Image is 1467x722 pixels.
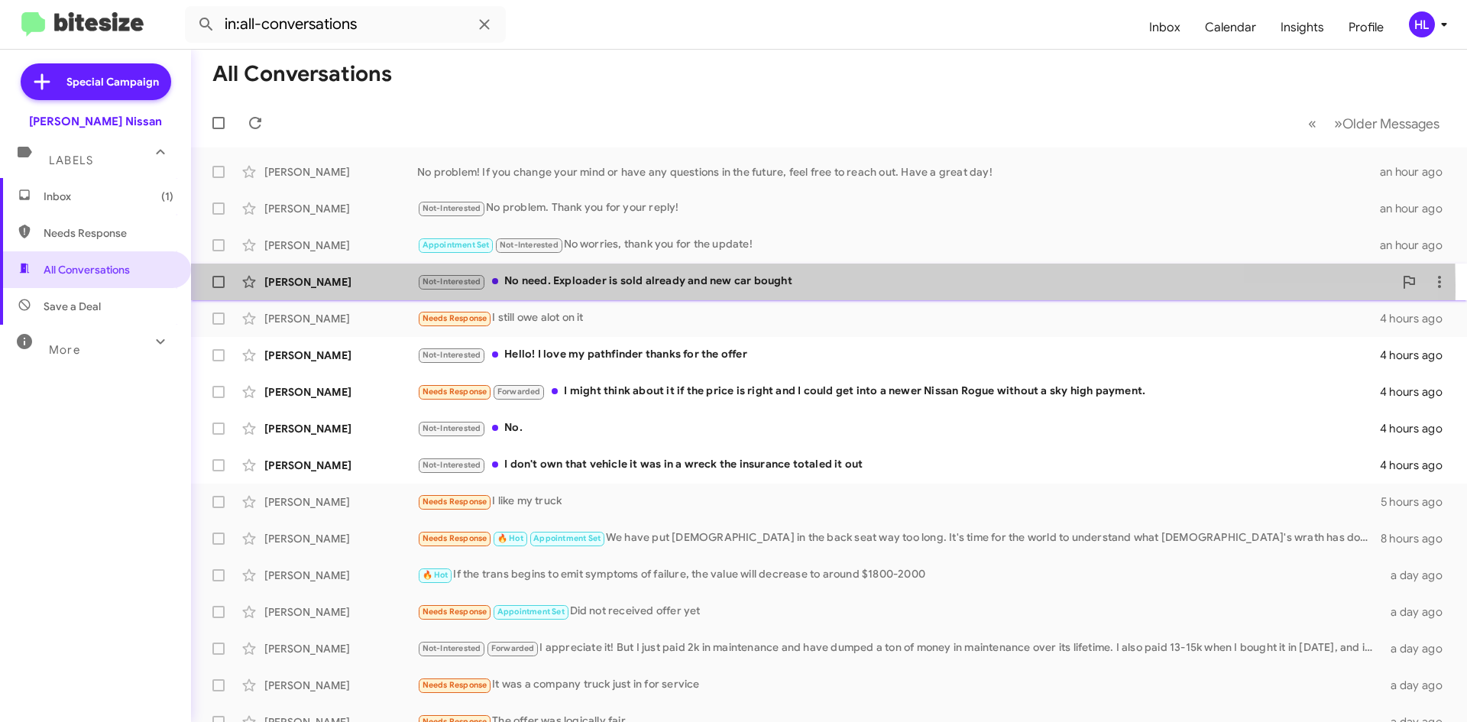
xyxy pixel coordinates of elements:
[417,164,1380,180] div: No problem! If you change your mind or have any questions in the future, feel free to reach out. ...
[417,676,1381,694] div: It was a company truck just in for service
[1380,348,1455,363] div: 4 hours ago
[423,350,481,360] span: Not-Interested
[417,566,1381,584] div: If the trans begins to emit symptoms of failure, the value will decrease to around $1800-2000
[417,603,1381,620] div: Did not received offer yet
[1381,494,1455,510] div: 5 hours ago
[66,74,159,89] span: Special Campaign
[49,154,93,167] span: Labels
[1308,114,1316,133] span: «
[264,348,417,363] div: [PERSON_NAME]
[1380,384,1455,400] div: 4 hours ago
[1381,531,1455,546] div: 8 hours ago
[417,199,1380,217] div: No problem. Thank you for your reply!
[264,201,417,216] div: [PERSON_NAME]
[533,533,601,543] span: Appointment Set
[49,343,80,357] span: More
[1299,108,1326,139] button: Previous
[423,240,490,250] span: Appointment Set
[417,419,1380,437] div: No.
[417,456,1380,474] div: I don't own that vehicle it was in a wreck the insurance totaled it out
[1268,5,1336,50] a: Insights
[417,639,1381,657] div: I appreciate it! But I just paid 2k in maintenance and have dumped a ton of money in maintenance ...
[44,189,173,204] span: Inbox
[44,225,173,241] span: Needs Response
[264,384,417,400] div: [PERSON_NAME]
[29,114,162,129] div: [PERSON_NAME] Nissan
[417,383,1380,400] div: I might think about it if the price is right and I could get into a newer Nissan Rogue without a ...
[423,533,487,543] span: Needs Response
[1381,604,1455,620] div: a day ago
[500,240,559,250] span: Not-Interested
[423,570,449,580] span: 🔥 Hot
[44,262,130,277] span: All Conversations
[1380,201,1455,216] div: an hour ago
[1137,5,1193,50] a: Inbox
[1380,421,1455,436] div: 4 hours ago
[264,311,417,326] div: [PERSON_NAME]
[264,531,417,546] div: [PERSON_NAME]
[264,494,417,510] div: [PERSON_NAME]
[1380,238,1455,253] div: an hour ago
[417,493,1381,510] div: I like my truck
[423,423,481,433] span: Not-Interested
[1300,108,1449,139] nav: Page navigation example
[487,642,538,656] span: Forwarded
[1380,164,1455,180] div: an hour ago
[264,274,417,290] div: [PERSON_NAME]
[423,643,481,653] span: Not-Interested
[423,203,481,213] span: Not-Interested
[1396,11,1450,37] button: HL
[417,273,1394,290] div: No need. Exploader is sold already and new car bought
[494,385,544,400] span: Forwarded
[417,309,1380,327] div: I still owe alot on it
[264,164,417,180] div: [PERSON_NAME]
[1342,115,1439,132] span: Older Messages
[1193,5,1268,50] a: Calendar
[1325,108,1449,139] button: Next
[1381,678,1455,693] div: a day ago
[417,346,1380,364] div: Hello! I love my pathfinder thanks for the offer
[264,678,417,693] div: [PERSON_NAME]
[161,189,173,204] span: (1)
[21,63,171,100] a: Special Campaign
[423,460,481,470] span: Not-Interested
[497,607,565,617] span: Appointment Set
[1381,568,1455,583] div: a day ago
[423,387,487,397] span: Needs Response
[423,313,487,323] span: Needs Response
[1381,641,1455,656] div: a day ago
[264,568,417,583] div: [PERSON_NAME]
[423,277,481,287] span: Not-Interested
[264,604,417,620] div: [PERSON_NAME]
[1409,11,1435,37] div: HL
[1380,458,1455,473] div: 4 hours ago
[1336,5,1396,50] a: Profile
[1380,311,1455,326] div: 4 hours ago
[417,236,1380,254] div: No worries, thank you for the update!
[264,458,417,473] div: [PERSON_NAME]
[1334,114,1342,133] span: »
[264,421,417,436] div: [PERSON_NAME]
[264,641,417,656] div: [PERSON_NAME]
[44,299,101,314] span: Save a Deal
[423,497,487,507] span: Needs Response
[212,62,392,86] h1: All Conversations
[264,238,417,253] div: [PERSON_NAME]
[417,529,1381,547] div: We have put [DEMOGRAPHIC_DATA] in the back seat way too long. It's time for the world to understa...
[423,607,487,617] span: Needs Response
[497,533,523,543] span: 🔥 Hot
[185,6,506,43] input: Search
[423,680,487,690] span: Needs Response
